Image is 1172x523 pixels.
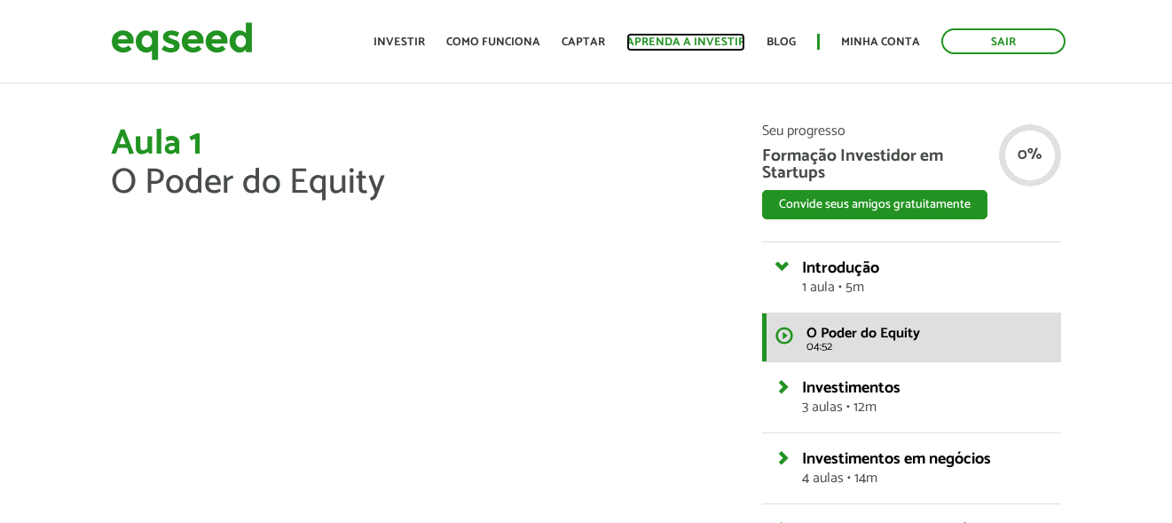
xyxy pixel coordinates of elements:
[626,36,745,48] a: Aprenda a investir
[802,260,1048,295] a: Introdução1 aula • 5m
[446,36,540,48] a: Como funciona
[111,154,385,212] span: O Poder do Equity
[762,190,987,219] button: Convide seus amigos gratuitamente
[562,36,605,48] a: Captar
[802,471,1048,486] span: 4 aulas • 14m
[841,36,920,48] a: Minha conta
[762,124,1061,139] span: Seu progresso
[762,313,1061,361] a: O Poder do Equity 04:52
[802,281,1048,295] span: 1 aula • 5m
[802,400,1048,415] span: 3 aulas • 12m
[767,36,796,48] a: Blog
[802,446,991,472] span: Investimentos em negócios
[802,375,901,401] span: Investimentos
[941,28,1066,54] a: Sair
[806,341,1048,353] span: 04:52
[762,147,1061,181] span: Formação Investidor em Startups
[111,18,253,65] img: EqSeed
[802,380,1048,415] a: Investimentos3 aulas • 12m
[374,36,425,48] a: Investir
[806,321,920,345] span: O Poder do Equity
[802,255,879,281] span: Introdução
[111,115,202,173] span: Aula 1
[802,451,1048,486] a: Investimentos em negócios4 aulas • 14m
